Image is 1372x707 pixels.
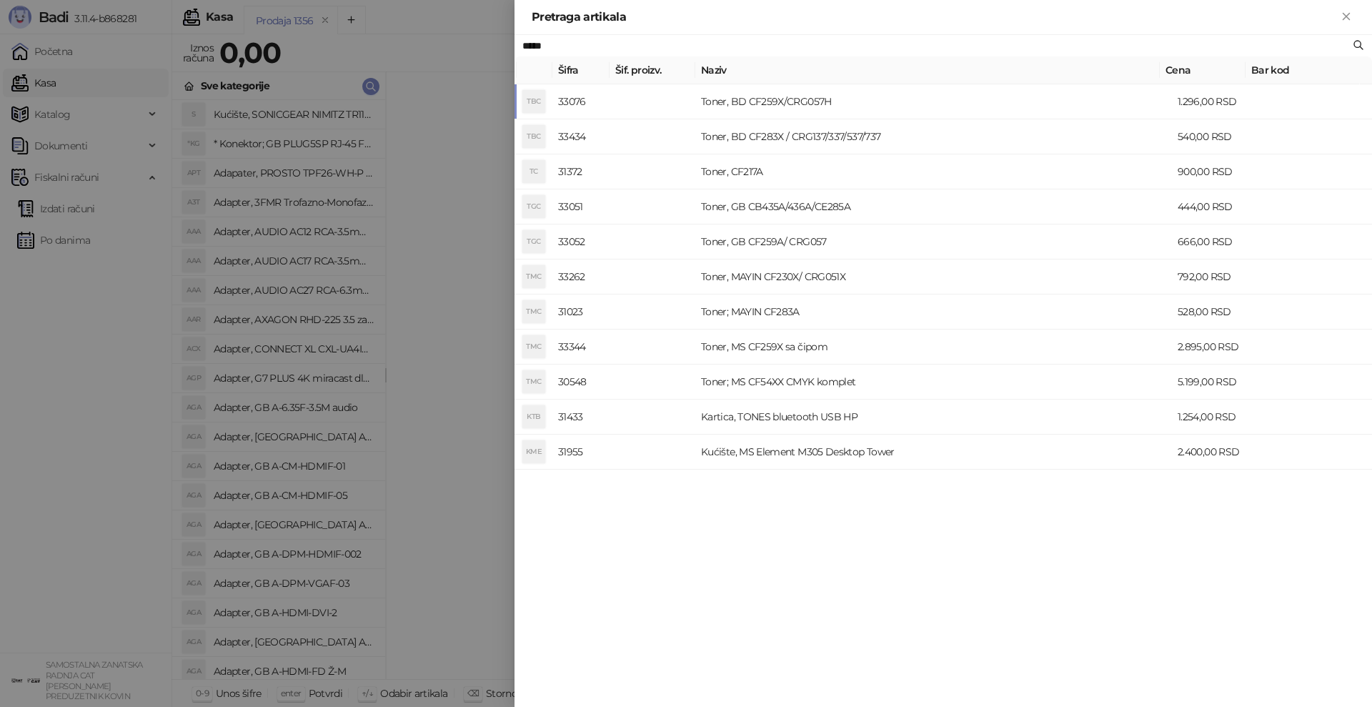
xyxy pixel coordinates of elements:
td: 900,00 RSD [1172,154,1258,189]
div: TMC [522,335,545,358]
td: 31023 [552,295,610,330]
div: TBC [522,90,545,113]
td: 5.199,00 RSD [1172,365,1258,400]
div: KME [522,440,545,463]
td: Toner, BD CF259X/CRG057H [695,84,1172,119]
td: Toner; MAYIN CF283A [695,295,1172,330]
div: TGC [522,195,545,218]
div: TC [522,160,545,183]
th: Bar kod [1246,56,1360,84]
td: Kućište, MS Element M305 Desktop Tower [695,435,1172,470]
div: TGC [522,230,545,253]
td: 33051 [552,189,610,224]
button: Zatvori [1338,9,1355,26]
td: 2.895,00 RSD [1172,330,1258,365]
td: 31372 [552,154,610,189]
td: 2.400,00 RSD [1172,435,1258,470]
td: 33052 [552,224,610,259]
td: Toner, BD CF283X / CRG137/337/537/737 [695,119,1172,154]
td: Toner, CF217A [695,154,1172,189]
div: KTB [522,405,545,428]
div: TMC [522,300,545,323]
td: Toner, GB CB435A/436A/CE285A [695,189,1172,224]
div: TMC [522,265,545,288]
td: 30548 [552,365,610,400]
td: 33262 [552,259,610,295]
th: Naziv [695,56,1160,84]
td: Toner; MS CF54XX CMYK komplet [695,365,1172,400]
td: 1.254,00 RSD [1172,400,1258,435]
td: Kartica, TONES bluetooth USB HP [695,400,1172,435]
td: 792,00 RSD [1172,259,1258,295]
td: Toner, MAYIN CF230X/ CRG051X [695,259,1172,295]
td: 33434 [552,119,610,154]
td: 33344 [552,330,610,365]
td: 666,00 RSD [1172,224,1258,259]
div: Pretraga artikala [532,9,1338,26]
td: 528,00 RSD [1172,295,1258,330]
td: 1.296,00 RSD [1172,84,1258,119]
td: Toner, GB CF259A/ CRG057 [695,224,1172,259]
td: Toner, MS CF259X sa čipom [695,330,1172,365]
td: 31433 [552,400,610,435]
th: Šif. proizv. [610,56,695,84]
div: TBC [522,125,545,148]
td: 540,00 RSD [1172,119,1258,154]
th: Šifra [552,56,610,84]
div: TMC [522,370,545,393]
td: 33076 [552,84,610,119]
td: 444,00 RSD [1172,189,1258,224]
td: 31955 [552,435,610,470]
th: Cena [1160,56,1246,84]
